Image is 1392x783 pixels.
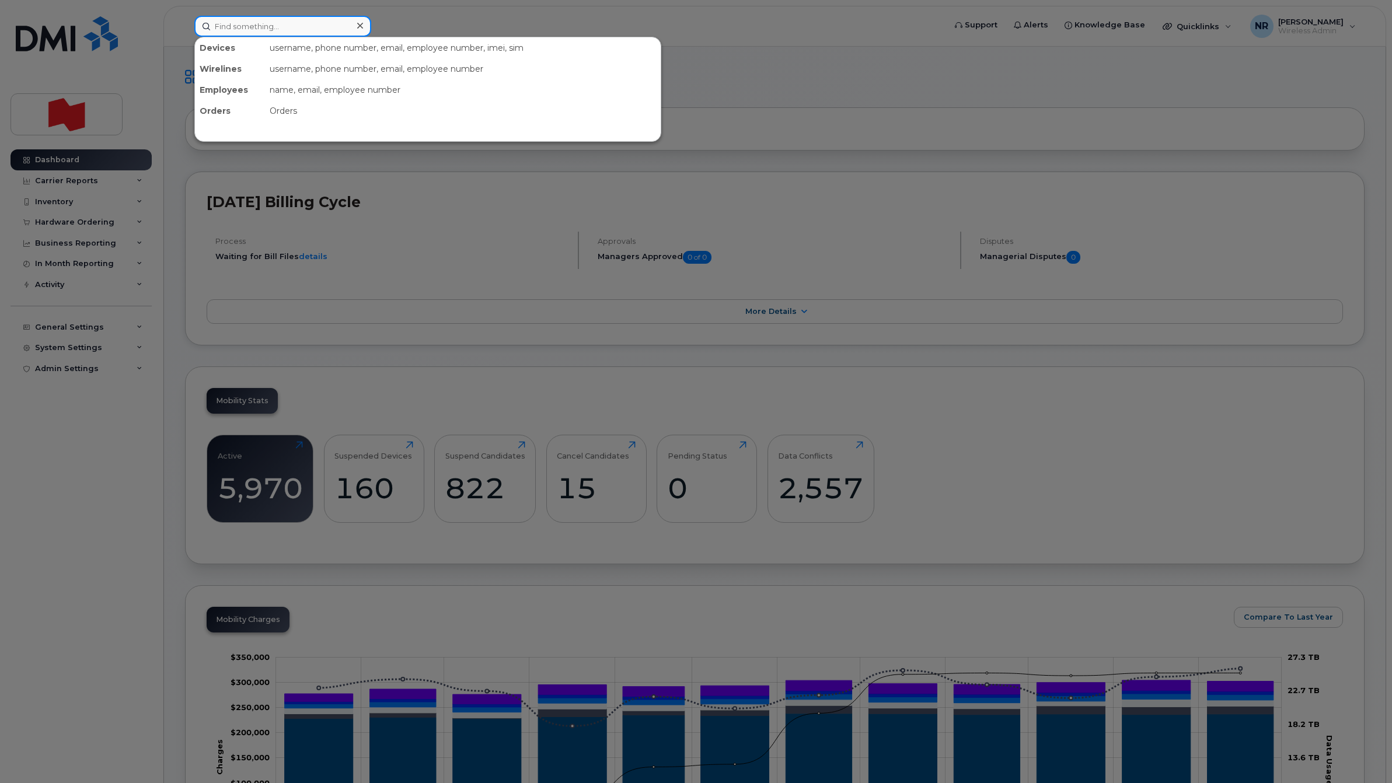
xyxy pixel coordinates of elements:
div: name, email, employee number [265,79,661,100]
div: username, phone number, email, employee number [265,58,661,79]
div: Orders [195,100,265,121]
div: username, phone number, email, employee number, imei, sim [265,37,661,58]
div: Wirelines [195,58,265,79]
div: Devices [195,37,265,58]
div: Employees [195,79,265,100]
div: Orders [265,100,661,121]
